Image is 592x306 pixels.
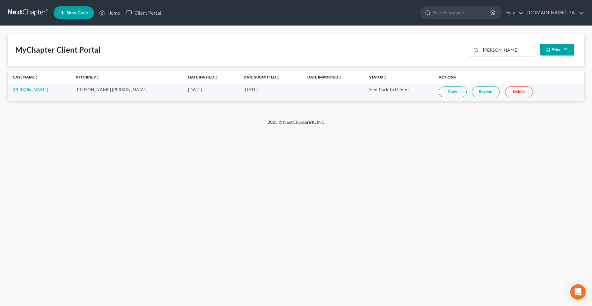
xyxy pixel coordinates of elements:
a: View [439,86,467,97]
i: unfold_more [35,76,39,79]
i: unfold_more [338,76,342,79]
div: MyChapter Client Portal [15,45,101,55]
a: Client Portal [123,7,164,19]
i: unfold_more [383,76,387,79]
th: Actions [434,71,584,84]
input: Search... [481,44,537,56]
input: Search by name... [433,7,491,19]
i: unfold_more [214,76,218,79]
a: Delete [505,86,533,97]
a: [DOMAIN_NAME], P.A. [524,7,584,19]
div: Open Intercom Messenger [570,284,586,300]
a: [PERSON_NAME] [13,87,48,92]
i: unfold_more [96,76,100,79]
a: Attorneyunfold_more [76,75,100,79]
a: Date Submittedunfold_more [244,75,280,79]
i: unfold_more [276,76,280,79]
a: Resend [472,86,500,97]
span: New Case [67,11,88,15]
div: 2025 © NextChapterBK, INC [114,119,478,131]
td: [PERSON_NAME] [PERSON_NAME] [70,84,183,101]
a: Case Nameunfold_more [13,75,39,79]
a: Date Importedunfold_more [307,75,342,79]
a: Help [502,7,523,19]
a: Home [96,7,123,19]
td: Sent Back To Debtor [364,84,433,101]
span: [DATE] [188,87,202,92]
button: Filter [540,44,574,56]
span: [DATE] [244,87,258,92]
a: Statusunfold_more [369,75,387,79]
a: Date Invitedunfold_more [188,75,218,79]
